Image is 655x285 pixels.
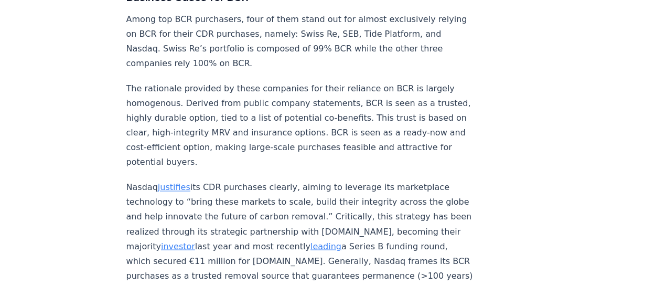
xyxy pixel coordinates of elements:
[161,241,195,251] a: investor
[158,182,190,192] a: justifies
[310,241,341,251] a: leading
[126,12,474,71] p: Among top BCR purchasers, four of them stand out for almost exclusively relying on BCR for their ...
[126,81,474,170] p: The rationale provided by these companies for their reliance on BCR is largely homogenous. Derive...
